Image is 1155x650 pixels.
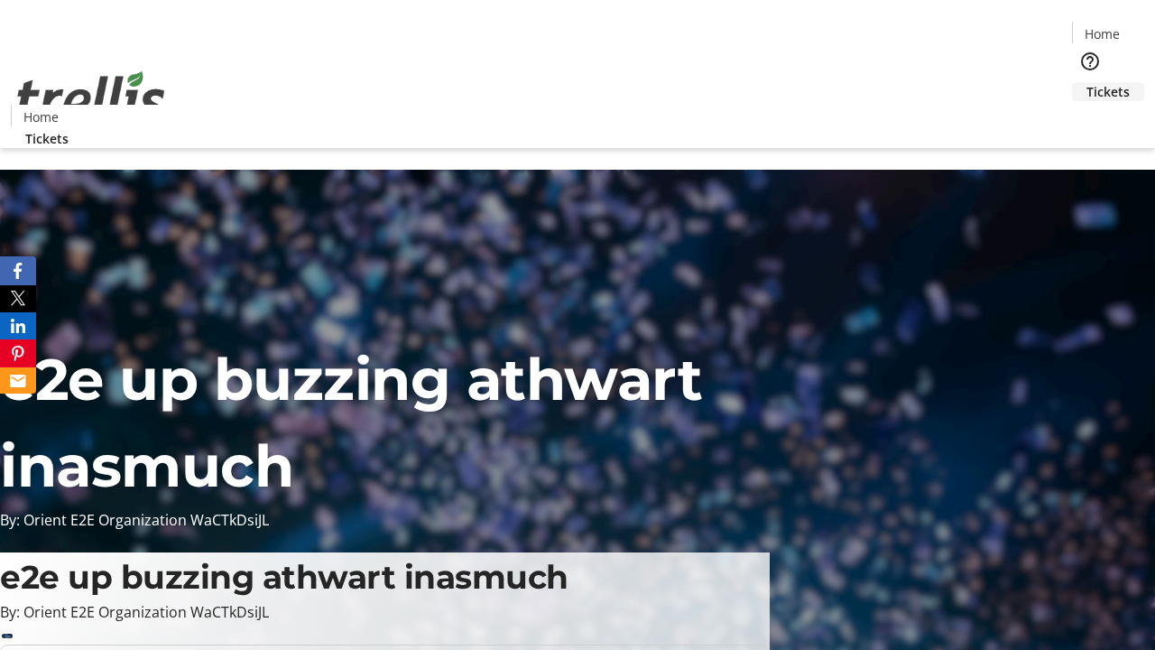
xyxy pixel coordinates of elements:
img: Orient E2E Organization WaCTkDsiJL's Logo [11,51,171,142]
a: Home [1073,24,1131,43]
button: Cart [1072,101,1108,137]
a: Home [12,107,69,126]
span: Home [23,107,59,126]
a: Tickets [11,129,83,148]
span: Tickets [25,129,69,148]
span: Tickets [1086,82,1130,101]
a: Tickets [1072,82,1144,101]
span: Home [1085,24,1120,43]
button: Help [1072,43,1108,79]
